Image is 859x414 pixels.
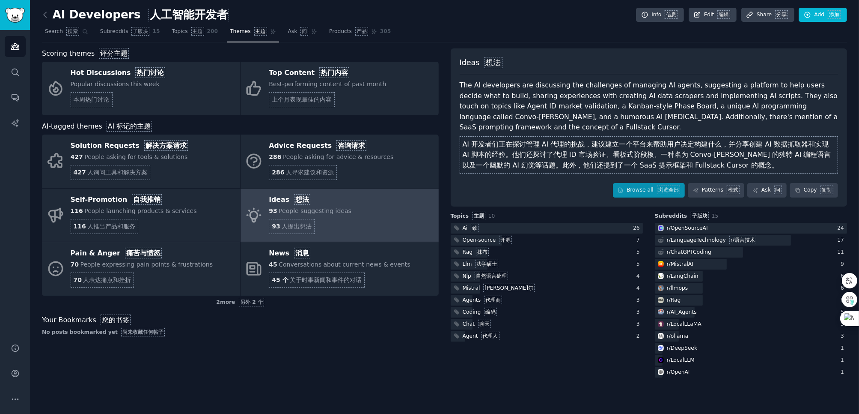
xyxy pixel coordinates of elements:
[269,207,277,214] span: 93
[42,329,439,336] div: No posts bookmarked yet
[658,297,664,303] img: Rag
[282,223,312,230] span: 人提出想法
[87,169,147,176] span: 人询问工具和解决方案
[133,28,148,34] font: 子版块
[338,141,365,150] font: 咨询请求
[636,309,643,316] div: 3
[451,295,643,306] a: Agents 代理商3
[42,189,240,242] a: Self-Promotion 自我推销116People launching products & services116人推出产品和服务
[285,25,321,42] a: Ask 问
[269,193,351,207] div: Ideas
[71,139,188,153] div: Solution Requests
[472,225,477,231] font: 致
[837,249,847,256] div: 11
[463,321,491,328] div: Chat
[146,141,187,150] font: 解决方案请求
[658,187,679,193] font: 浏览全部
[295,195,309,204] font: 想法
[169,25,221,42] a: Topics 主题200
[68,28,78,34] font: 搜索
[451,271,643,282] a: Nlp 自然语言处理4
[667,249,711,256] div: r/ ChatGPTCoding
[326,25,394,42] a: Products 产品305
[71,153,83,160] span: 427
[108,122,151,130] font: AI 标记的主题
[658,261,664,267] img: MistralAI
[658,273,664,279] img: LangChain
[636,8,684,22] a: Info 信息
[463,285,535,292] div: Mistral
[689,8,737,22] a: Edit 编辑
[150,8,228,21] font: 人工智能开发者
[837,225,847,232] div: 24
[227,25,279,42] a: Themes 主题
[666,12,676,18] font: 信息
[133,195,161,204] font: 自我推销
[655,343,847,354] a: DeepSeekr/DeepSeek1
[230,28,267,36] span: Themes
[463,309,497,316] div: Coding
[463,249,489,256] div: Rag
[463,225,479,232] div: Ai
[463,333,499,340] div: Agent
[658,357,664,363] img: LocalLLM
[286,169,334,176] span: 人寻求建议和资源
[122,329,163,335] font: 尚未收藏任何帖子
[655,247,847,258] a: r/ChatGPTCoding11
[667,309,697,316] div: r/ AI_Agents
[42,25,91,42] a: Search 搜索
[272,223,280,230] span: 93
[841,321,847,328] div: 3
[655,367,847,378] a: OpenAIr/OpenAI1
[269,139,393,153] div: Advice Requests
[728,187,738,193] font: 模式
[269,261,277,268] span: 45
[655,259,847,270] a: MistralAIr/MistralAI9
[484,285,533,291] font: [PERSON_NAME]尔
[476,273,507,279] font: 自然语言处理
[451,283,643,294] a: Mistral [PERSON_NAME]尔4
[719,12,729,18] font: 编辑
[71,261,79,268] span: 70
[655,331,847,342] a: ollamar/ollama3
[269,153,281,160] span: 286
[636,273,643,280] div: 4
[71,247,213,261] div: Pain & Anger
[42,135,240,188] a: Solution Requests 解决方案请求427People asking for tools & solutions427人询问工具和解决方案
[841,261,847,268] div: 9
[776,12,787,18] font: 分享
[84,153,187,160] span: People asking for tools & solutions
[485,309,496,315] font: 编码
[256,28,266,34] font: 主题
[42,121,152,132] span: AI-tagged themes
[692,213,707,219] font: 子版块
[74,276,82,283] span: 70
[658,309,664,315] img: AI_Agents
[667,345,697,352] div: r/ DeepSeek
[42,315,131,326] span: Your Bookmarks
[74,96,110,103] font: 本周热门讨论
[84,207,196,214] span: People launching products & services
[655,283,847,294] a: llmopsr/llmops6
[83,276,131,283] span: 人表达痛点和挫折
[207,28,218,36] span: 200
[241,189,439,242] a: Ideas 想法93People suggesting ideas93人提出想法
[126,249,161,257] font: 痛苦与愤怒
[172,28,204,36] span: Topics
[272,276,288,283] span: 45 个
[241,135,439,188] a: Advice Requests 咨询请求286People asking for advice & resources286人寻求建议和资源
[451,213,485,220] span: Topics
[463,237,512,244] div: Open-source
[279,261,410,268] span: Conversations about current news & events
[380,28,391,36] span: 305
[479,321,490,327] font: 聊天
[658,345,664,351] img: DeepSeek
[241,62,439,115] a: Top Content 热门内容Best-performing content of past month上个月表现最佳的内容
[460,57,502,68] span: Ideas
[667,225,708,232] div: r/ OpenSourceAI
[100,49,128,57] font: 评分主题
[269,247,410,261] div: News
[799,8,847,22] a: Add 添加
[776,187,781,193] font: 问
[655,295,847,306] a: Ragr/Rag6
